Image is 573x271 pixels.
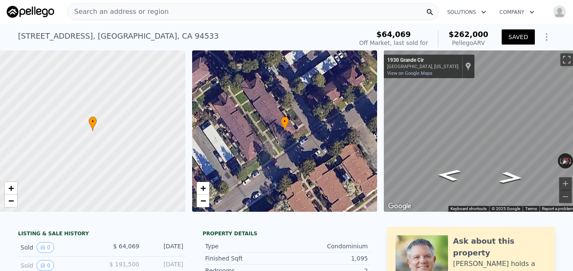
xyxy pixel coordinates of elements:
[281,118,289,125] span: •
[5,182,17,195] a: Zoom in
[200,195,206,206] span: −
[553,5,566,18] img: avatar
[568,153,573,168] button: Rotate clockwise
[376,30,411,39] span: $64,069
[359,39,428,47] div: Off Market, last sold for
[558,153,563,168] button: Rotate counterclockwise
[205,242,286,250] div: Type
[18,30,219,42] div: [STREET_ADDRESS] , [GEOGRAPHIC_DATA] , CA 94533
[21,242,95,253] div: Sold
[203,230,370,237] div: Property details
[89,116,97,131] div: •
[68,7,169,17] span: Search an address or region
[146,242,183,253] div: [DATE]
[21,260,95,271] div: Sold
[387,57,458,64] div: 1930 Grande Cir
[427,166,471,184] path: Go Southwest, Grande Cir
[387,64,458,69] div: [GEOGRAPHIC_DATA], [US_STATE]
[205,254,286,263] div: Finished Sqft
[7,6,54,18] img: Pellego
[493,5,541,20] button: Company
[109,261,139,268] span: $ 191,500
[8,195,14,206] span: −
[558,153,573,169] button: Reset the view
[89,118,97,125] span: •
[489,169,533,186] path: Go Northeast, Grande Cir
[448,30,488,39] span: $262,000
[8,183,14,193] span: +
[440,5,493,20] button: Solutions
[113,243,139,250] span: $ 64,069
[36,242,54,253] button: View historical data
[18,230,186,239] div: LISTING & SALE HISTORY
[465,62,471,71] a: Show location on map
[197,195,209,207] a: Zoom out
[451,206,487,212] button: Keyboard shortcuts
[286,242,368,250] div: Condominium
[5,195,17,207] a: Zoom out
[36,260,54,271] button: View historical data
[386,201,414,212] img: Google
[146,260,183,271] div: [DATE]
[560,53,573,66] button: Toggle fullscreen view
[453,235,547,259] div: Ask about this property
[559,190,572,203] button: Zoom out
[197,182,209,195] a: Zoom in
[286,254,368,263] div: 1,095
[387,71,432,76] a: View on Google Maps
[448,39,488,47] div: Pellego ARV
[386,201,414,212] a: Open this area in Google Maps (opens a new window)
[559,177,572,190] button: Zoom in
[281,116,289,131] div: •
[492,206,520,211] span: © 2025 Google
[525,206,537,211] a: Terms (opens in new tab)
[200,183,206,193] span: +
[502,29,535,45] button: SAVED
[538,29,555,45] button: Show Options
